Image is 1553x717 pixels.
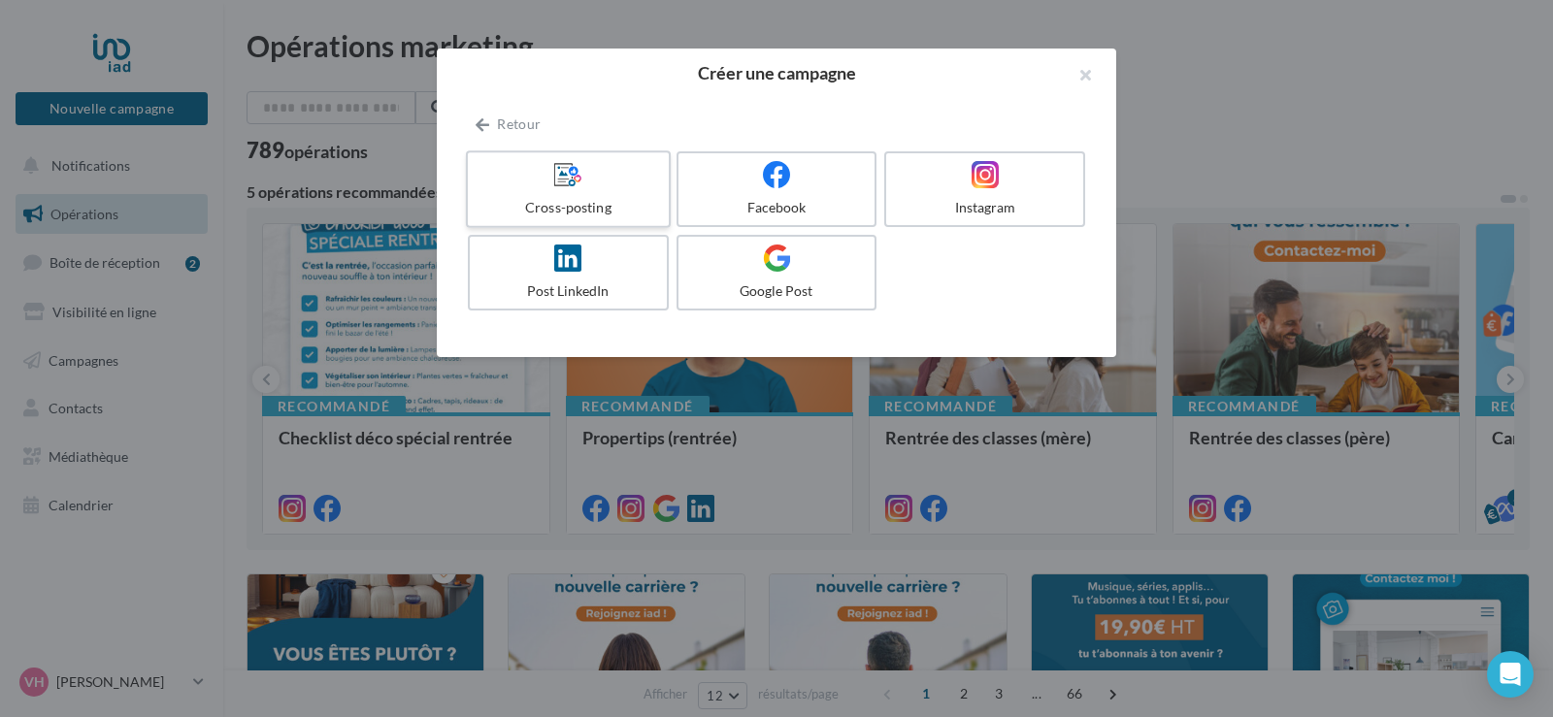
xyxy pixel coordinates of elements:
[686,281,868,301] div: Google Post
[468,113,548,136] button: Retour
[476,198,660,217] div: Cross-posting
[894,198,1075,217] div: Instagram
[686,198,868,217] div: Facebook
[1487,651,1534,698] div: Open Intercom Messenger
[468,64,1085,81] h2: Créer une campagne
[478,281,659,301] div: Post LinkedIn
